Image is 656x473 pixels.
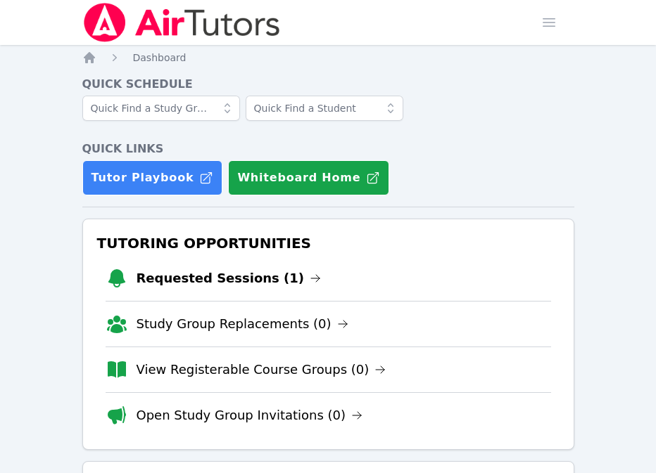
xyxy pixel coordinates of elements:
[82,160,223,195] a: Tutor Playbook
[82,96,240,121] input: Quick Find a Study Group
[137,314,348,334] a: Study Group Replacements (0)
[133,52,187,63] span: Dashboard
[94,231,562,256] h3: Tutoring Opportunities
[82,141,574,157] h4: Quick Links
[246,96,403,121] input: Quick Find a Student
[137,406,363,425] a: Open Study Group Invitations (0)
[137,268,322,288] a: Requested Sessions (1)
[133,51,187,65] a: Dashboard
[137,360,386,380] a: View Registerable Course Groups (0)
[82,76,574,93] h4: Quick Schedule
[82,3,282,42] img: Air Tutors
[82,51,574,65] nav: Breadcrumb
[228,160,389,195] button: Whiteboard Home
